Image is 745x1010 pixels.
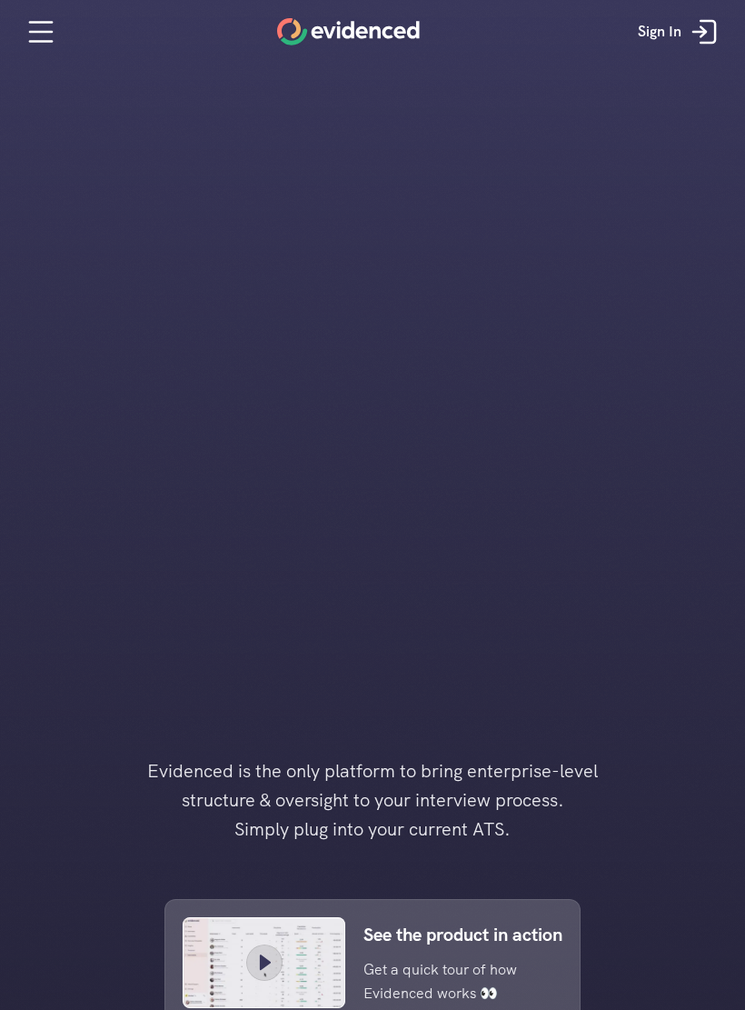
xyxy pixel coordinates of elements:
h4: Evidenced is the only platform to bring enterprise-level structure & oversight to your interview ... [118,756,627,844]
p: See the product in action [363,920,562,949]
a: Sign In [624,5,736,59]
h1: Run interviews you can rely on. [269,194,476,246]
p: Get a quick tour of how Evidenced works 👀 [363,958,535,1005]
a: Home [277,18,420,45]
p: Sign In [638,20,681,44]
